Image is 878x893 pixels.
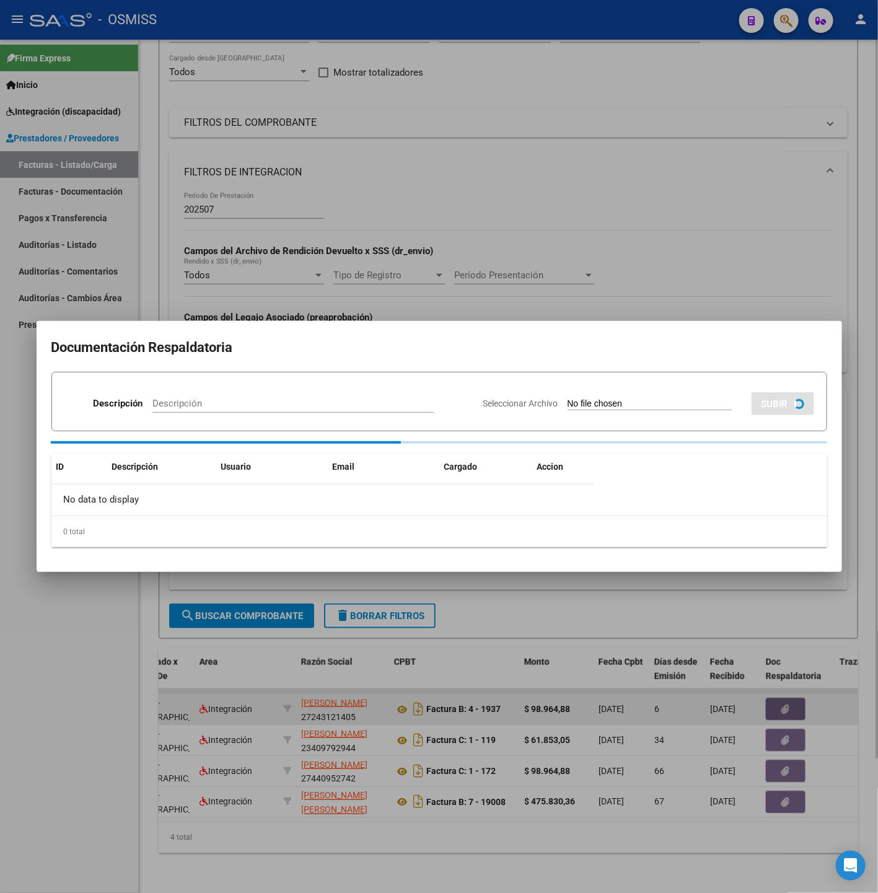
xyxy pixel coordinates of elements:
datatable-header-cell: Descripción [107,454,216,480]
datatable-header-cell: Accion [532,454,594,480]
span: Accion [537,462,564,472]
span: SUBIR [762,398,788,410]
datatable-header-cell: Usuario [216,454,328,480]
datatable-header-cell: ID [51,454,107,480]
span: Usuario [221,462,252,472]
span: Cargado [444,462,478,472]
span: Descripción [112,462,159,472]
p: Descripción [93,397,143,411]
datatable-header-cell: Cargado [439,454,532,480]
span: Seleccionar Archivo [483,398,558,408]
div: Open Intercom Messenger [836,851,866,881]
div: 0 total [51,516,827,547]
datatable-header-cell: Email [328,454,439,480]
button: SUBIR [752,392,814,415]
span: Email [333,462,355,472]
span: ID [56,462,64,472]
h2: Documentación Respaldatoria [51,336,827,359]
div: No data to display [51,485,594,516]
